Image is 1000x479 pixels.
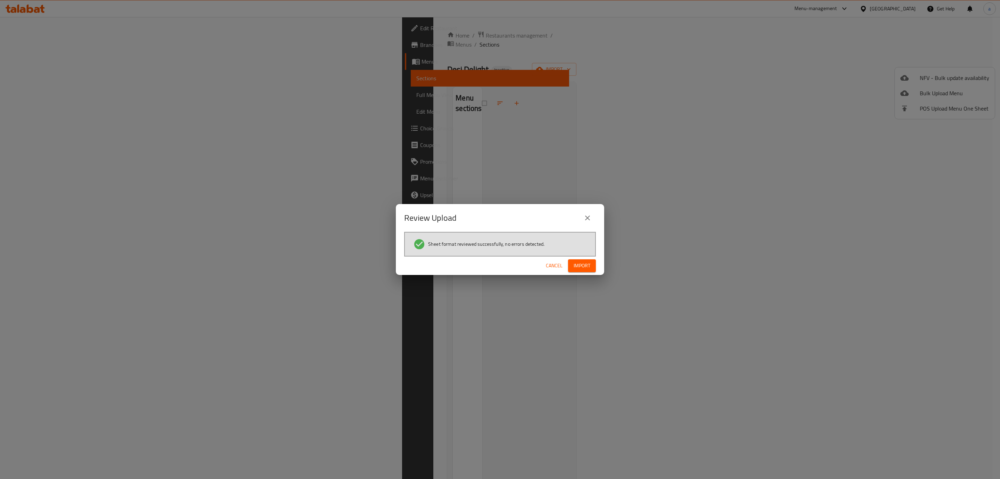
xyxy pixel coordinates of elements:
[579,210,596,226] button: close
[428,241,544,247] span: Sheet format reviewed successfully, no errors detected.
[404,212,457,224] h2: Review Upload
[568,259,596,272] button: Import
[543,259,565,272] button: Cancel
[546,261,562,270] span: Cancel
[574,261,590,270] span: Import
